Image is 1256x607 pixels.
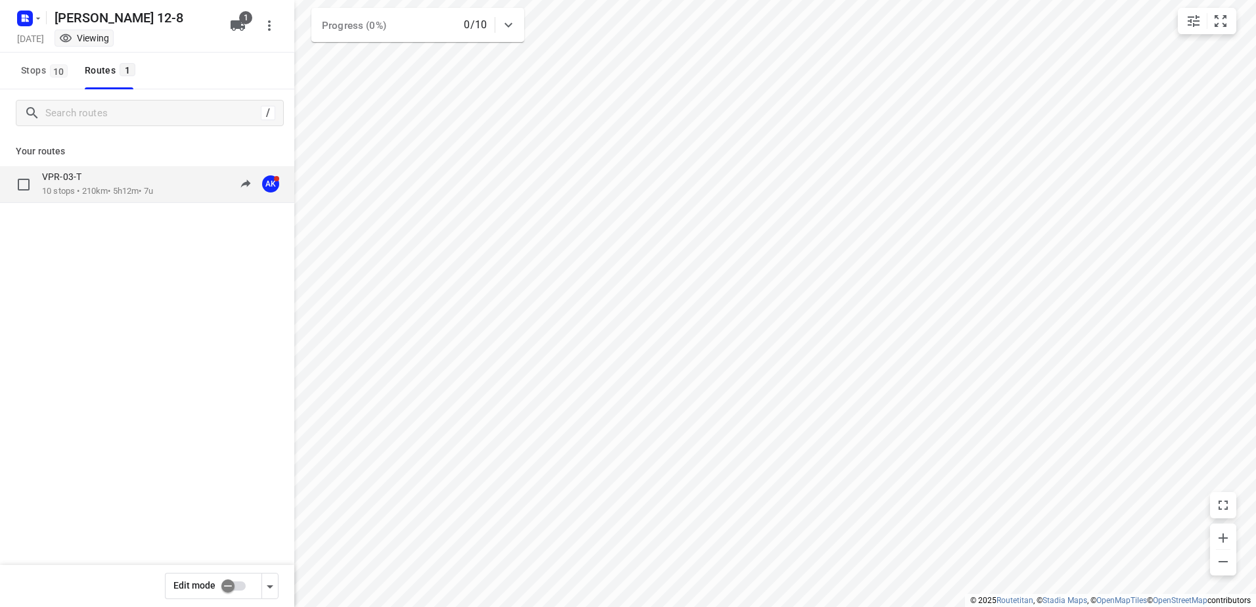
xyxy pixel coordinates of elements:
div: You are currently in view mode. To make any changes, go to edit project. [59,32,109,45]
a: Stadia Maps [1043,596,1087,605]
li: © 2025 , © , © © contributors [970,596,1251,605]
div: Progress (0%)0/10 [311,8,524,42]
div: Driver app settings [262,577,278,594]
span: Progress (0%) [322,20,386,32]
button: Fit zoom [1207,8,1234,34]
button: 1 [225,12,251,39]
span: 1 [120,63,135,76]
button: More [256,12,282,39]
button: Send to driver [233,171,259,197]
p: 10 stops • 210km • 5h12m • 7u [42,185,153,198]
p: VPR-03-T [42,171,89,183]
input: Search routes [45,103,261,124]
div: small contained button group [1178,8,1236,34]
span: 10 [50,64,68,78]
p: 0/10 [464,17,487,33]
a: OpenMapTiles [1096,596,1147,605]
a: Routetitan [997,596,1033,605]
a: OpenStreetMap [1153,596,1207,605]
p: Your routes [16,145,279,158]
div: Routes [85,62,139,79]
span: Select [11,171,37,198]
button: Map settings [1180,8,1207,34]
div: / [261,106,275,120]
span: Edit mode [173,580,215,591]
span: Stops [21,62,72,79]
span: 1 [239,11,252,24]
